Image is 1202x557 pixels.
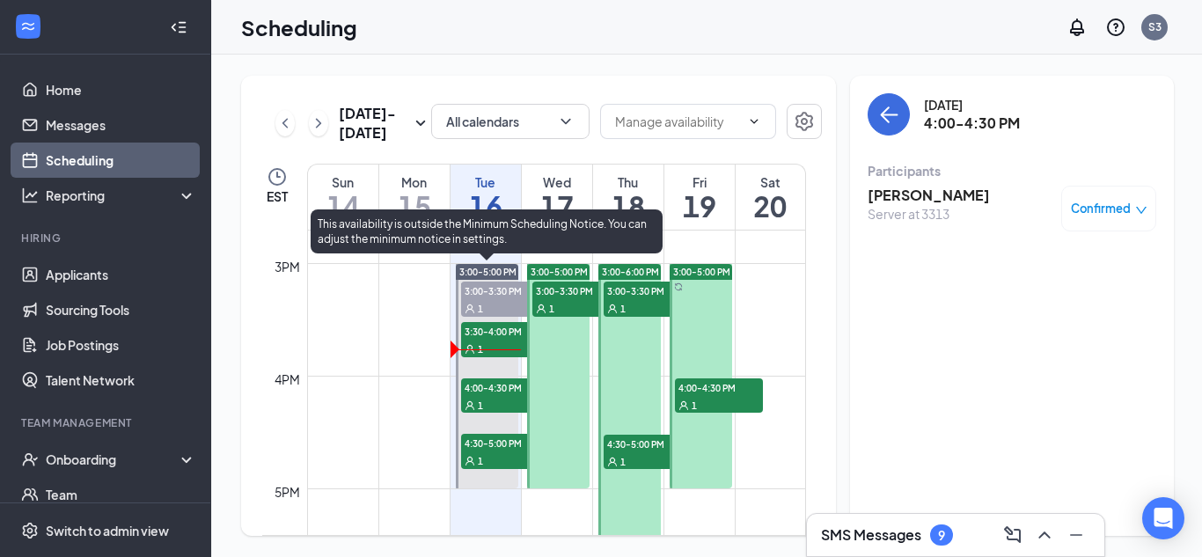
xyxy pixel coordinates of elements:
span: down [1135,204,1147,216]
a: Applicants [46,257,196,292]
h3: [PERSON_NAME] [868,186,990,205]
span: 1 [478,455,483,467]
div: [DATE] [924,96,1020,114]
div: Participants [868,162,1156,180]
span: 4:30-5:00 PM [604,435,692,452]
svg: ChevronRight [310,113,327,134]
svg: Notifications [1066,17,1088,38]
div: 3pm [271,257,304,276]
h3: 4:00-4:30 PM [924,114,1020,133]
a: Talent Network [46,363,196,398]
a: Settings [787,104,822,143]
button: ChevronRight [309,110,328,136]
h1: 14 [308,191,378,221]
div: Thu [593,173,663,191]
h1: Scheduling [241,12,357,42]
svg: Collapse [170,18,187,36]
span: 4:00-4:30 PM [675,378,763,396]
svg: QuestionInfo [1105,17,1126,38]
div: 9 [938,528,945,543]
a: Scheduling [46,143,196,178]
a: September 18, 2025 [593,165,663,230]
svg: UserCheck [21,451,39,468]
span: 4:30-5:00 PM [461,434,549,451]
svg: Minimize [1066,524,1087,546]
div: Switch to admin view [46,522,169,539]
div: This availability is outside the Minimum Scheduling Notice. You can adjust the minimum notice in ... [311,209,663,253]
svg: Sync [674,282,683,291]
a: September 14, 2025 [308,165,378,230]
a: Home [46,72,196,107]
span: 3:00-3:30 PM [532,282,620,299]
a: September 19, 2025 [664,165,735,230]
svg: User [465,344,475,355]
svg: ChevronUp [1034,524,1055,546]
button: All calendarsChevronDown [431,104,590,139]
div: Team Management [21,415,193,430]
button: ChevronUp [1030,521,1059,549]
h1: 18 [593,191,663,221]
div: S3 [1148,19,1162,34]
svg: User [465,304,475,314]
a: Sourcing Tools [46,292,196,327]
span: 1 [692,399,697,412]
svg: User [465,400,475,411]
span: 4:00-4:30 PM [461,378,549,396]
svg: ChevronDown [747,114,761,128]
svg: ChevronLeft [276,113,294,134]
div: Server at 3313 [868,205,990,223]
button: back-button [868,93,910,136]
svg: ArrowLeft [878,104,899,125]
svg: ComposeMessage [1002,524,1023,546]
div: Open Intercom Messenger [1142,497,1184,539]
span: 3:00-6:00 PM [602,266,659,278]
div: Wed [522,173,592,191]
div: Reporting [46,187,197,204]
h1: 20 [736,191,806,221]
span: 3:00-5:00 PM [459,266,517,278]
div: 5pm [271,482,304,502]
a: September 17, 2025 [522,165,592,230]
button: Settings [787,104,822,139]
a: September 15, 2025 [379,165,450,230]
span: 3:00-3:30 PM [604,282,692,299]
a: Team [46,477,196,512]
span: 3:30-4:00 PM [461,322,549,340]
svg: Analysis [21,187,39,204]
span: 1 [478,399,483,412]
h1: 15 [379,191,450,221]
button: ComposeMessage [999,521,1027,549]
span: 3:00-3:30 PM [461,282,549,299]
div: Hiring [21,231,193,246]
div: Tue [451,173,521,191]
div: Mon [379,173,450,191]
span: 1 [620,303,626,315]
div: Onboarding [46,451,181,468]
svg: User [607,304,618,314]
button: Minimize [1062,521,1090,549]
a: Messages [46,107,196,143]
svg: User [465,456,475,466]
h3: [DATE] - [DATE] [339,104,410,143]
div: Sun [308,173,378,191]
svg: User [607,457,618,467]
input: Manage availability [615,112,740,131]
svg: ChevronDown [557,113,575,130]
h3: SMS Messages [821,525,921,545]
svg: Settings [21,522,39,539]
span: EST [267,187,288,205]
div: 4pm [271,370,304,389]
span: 1 [620,456,626,468]
svg: Clock [267,166,288,187]
span: 1 [549,303,554,315]
button: ChevronLeft [275,110,295,136]
a: September 20, 2025 [736,165,806,230]
span: 3:00-5:00 PM [673,266,730,278]
svg: Settings [794,111,815,132]
div: Fri [664,173,735,191]
div: Sat [736,173,806,191]
h1: 17 [522,191,592,221]
span: 1 [478,303,483,315]
a: Job Postings [46,327,196,363]
span: 1 [478,343,483,355]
